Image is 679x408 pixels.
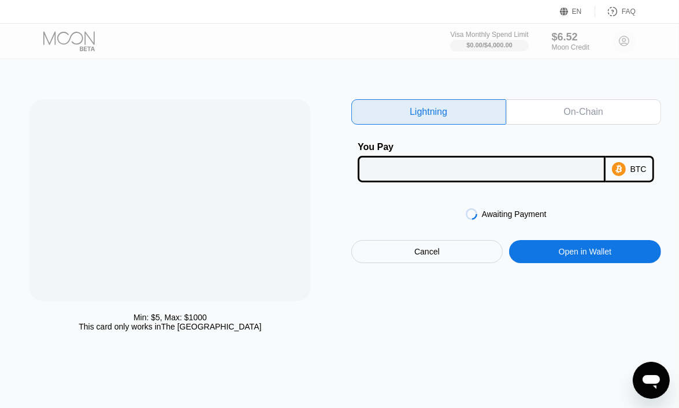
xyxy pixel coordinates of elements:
[630,164,647,174] div: BTC
[410,106,447,118] div: Lightning
[482,209,547,219] div: Awaiting Payment
[351,99,506,125] div: Lightning
[572,8,582,16] div: EN
[133,313,207,322] div: Min: $ 5 , Max: $ 1000
[351,142,661,182] div: You PayBTC
[351,240,503,263] div: Cancel
[466,42,513,48] div: $0.00 / $4,000.00
[560,6,595,17] div: EN
[559,246,611,257] div: Open in Wallet
[79,322,261,331] div: This card only works in The [GEOGRAPHIC_DATA]
[563,106,603,118] div: On-Chain
[450,31,528,51] div: Visa Monthly Spend Limit$0.00/$4,000.00
[509,240,661,263] div: Open in Wallet
[450,31,528,39] div: Visa Monthly Spend Limit
[622,8,636,16] div: FAQ
[414,246,440,257] div: Cancel
[633,362,670,399] iframe: Button to launch messaging window
[595,6,636,17] div: FAQ
[506,99,661,125] div: On-Chain
[358,142,606,152] div: You Pay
